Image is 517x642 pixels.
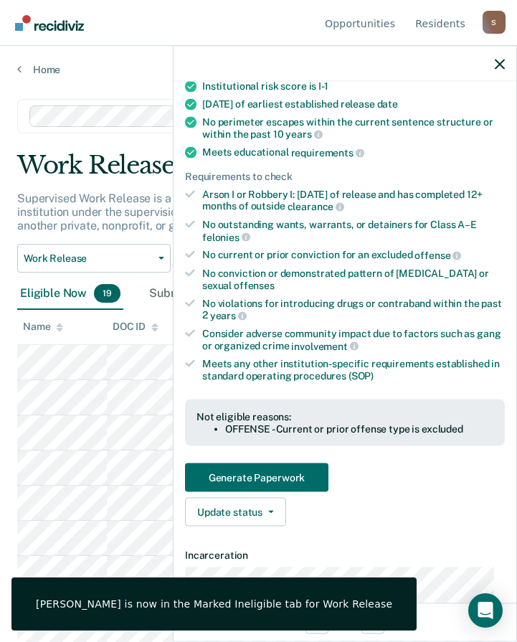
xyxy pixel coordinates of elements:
button: Update status [185,498,286,527]
li: OFFENSE - Current or prior offense type is excluded [225,423,493,435]
div: Consider adverse community impact due to factors such as gang or organized crime [202,327,505,351]
div: No current or prior conviction for an excluded [202,249,505,262]
span: felonies [202,231,250,242]
div: No outstanding wants, warrants, or detainers for Class A–E [202,218,505,242]
div: [DATE] of earliest established release [202,98,505,110]
div: Arson I or Robbery I: [DATE] of release and has completed 12+ months of outside [202,188,505,212]
div: No violations for introducing drugs or contraband within the past 2 [202,297,505,321]
div: Meets educational [202,146,505,159]
div: Work Release [17,151,500,192]
span: involvement [291,340,358,351]
div: Submitted [146,278,237,310]
span: date [377,98,398,109]
p: Supervised Work Release is a program that allows residents to work outside of the institution und... [17,192,468,232]
a: Home [17,63,500,76]
div: DOC ID [113,321,158,333]
span: I-1 [318,80,328,91]
span: years [210,310,247,321]
span: years [285,128,322,140]
img: Recidiviz [15,15,84,31]
div: Meets any other institution-specific requirements established in standard operating procedures [202,358,505,382]
span: offense [414,250,461,261]
div: Not eligible reasons: [196,410,493,423]
div: Institutional risk score is [202,80,505,92]
button: Profile dropdown button [483,11,506,34]
span: requirements [291,146,364,158]
div: S [483,11,506,34]
div: No conviction or demonstrated pattern of [MEDICAL_DATA] or sexual [202,267,505,291]
div: Requirements to check [185,170,505,182]
div: Eligible Now [17,278,123,310]
div: Open Intercom Messenger [468,593,503,628]
span: (SOP) [348,370,374,382]
div: [PERSON_NAME] is now in the Marked Ineligible tab for Work Release [36,598,392,610]
dt: Incarceration [185,549,505,562]
span: Work Release [24,252,153,265]
button: Generate Paperwork [185,463,328,492]
span: 19 [94,284,120,303]
div: No perimeter escapes within the current sentence structure or within the past 10 [202,115,505,140]
div: Name [23,321,63,333]
span: offenses [234,279,275,291]
span: clearance [288,201,345,212]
